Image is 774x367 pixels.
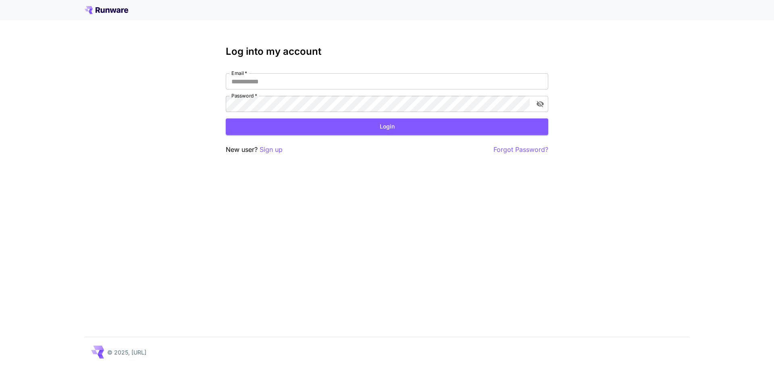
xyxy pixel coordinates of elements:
[260,145,283,155] button: Sign up
[493,145,548,155] button: Forgot Password?
[226,118,548,135] button: Login
[226,145,283,155] p: New user?
[231,92,257,99] label: Password
[107,348,146,357] p: © 2025, [URL]
[231,70,247,77] label: Email
[533,97,547,111] button: toggle password visibility
[226,46,548,57] h3: Log into my account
